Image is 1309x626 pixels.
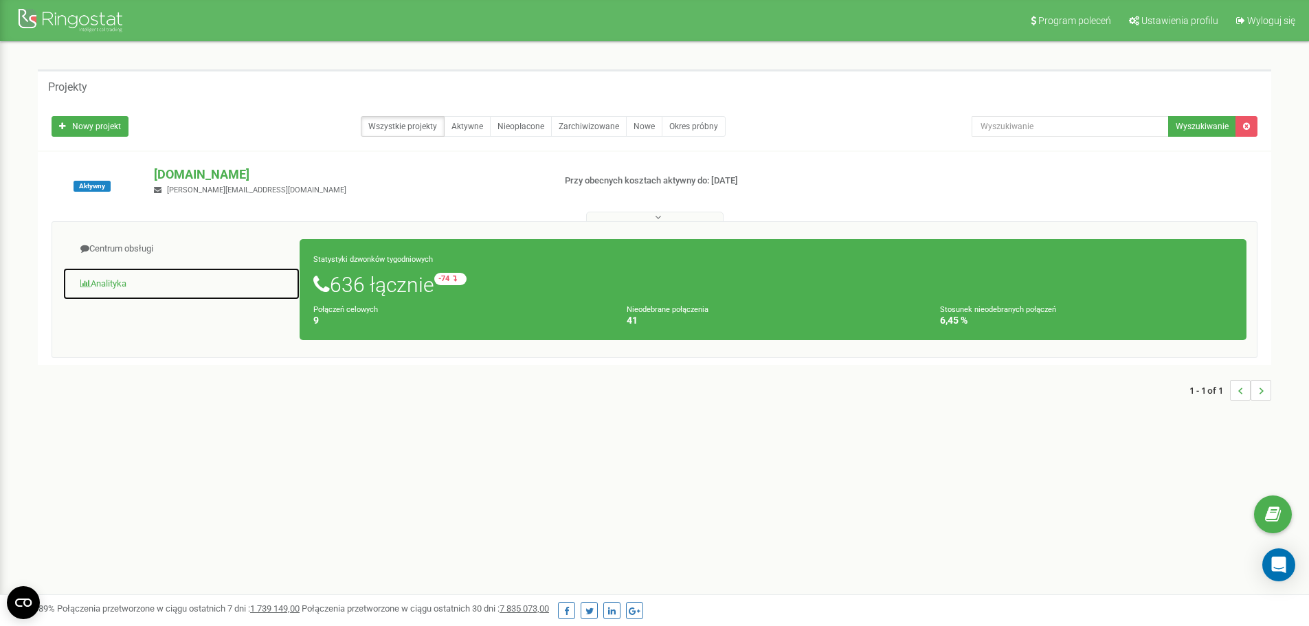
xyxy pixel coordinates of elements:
[1262,548,1295,581] div: Open Intercom Messenger
[627,315,919,326] h4: 41
[313,273,1233,296] h1: 636 łącznie
[74,181,111,192] span: Aktywny
[154,166,542,183] p: [DOMAIN_NAME]
[1038,15,1111,26] span: Program poleceń
[627,305,708,314] small: Nieodebrane połączenia
[63,232,300,266] a: Centrum obsługi
[167,186,346,194] span: [PERSON_NAME][EMAIL_ADDRESS][DOMAIN_NAME]
[434,273,467,285] small: -74
[7,586,40,619] button: Open CMP widget
[662,116,726,137] a: Okres próbny
[313,255,433,264] small: Statystyki dzwonków tygodniowych
[302,603,549,614] span: Połączenia przetworzone w ciągu ostatnich 30 dni :
[500,603,549,614] u: 7 835 073,00
[52,116,128,137] a: Nowy projekt
[313,315,606,326] h4: 9
[1189,366,1271,414] nav: ...
[1168,116,1236,137] button: Wyszukiwanie
[444,116,491,137] a: Aktywne
[490,116,552,137] a: Nieopłacone
[940,315,1233,326] h4: 6,45 %
[57,603,300,614] span: Połączenia przetworzone w ciągu ostatnich 7 dni :
[626,116,662,137] a: Nowe
[1247,15,1295,26] span: Wyloguj się
[551,116,627,137] a: Zarchiwizowane
[63,267,300,301] a: Analityka
[1189,380,1230,401] span: 1 - 1 of 1
[250,603,300,614] u: 1 739 149,00
[940,305,1056,314] small: Stosunek nieodebranych połączeń
[48,81,87,93] h5: Projekty
[972,116,1169,137] input: Wyszukiwanie
[361,116,445,137] a: Wszystkie projekty
[1141,15,1218,26] span: Ustawienia profilu
[565,175,851,188] p: Przy obecnych kosztach aktywny do: [DATE]
[313,305,378,314] small: Połączeń celowych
